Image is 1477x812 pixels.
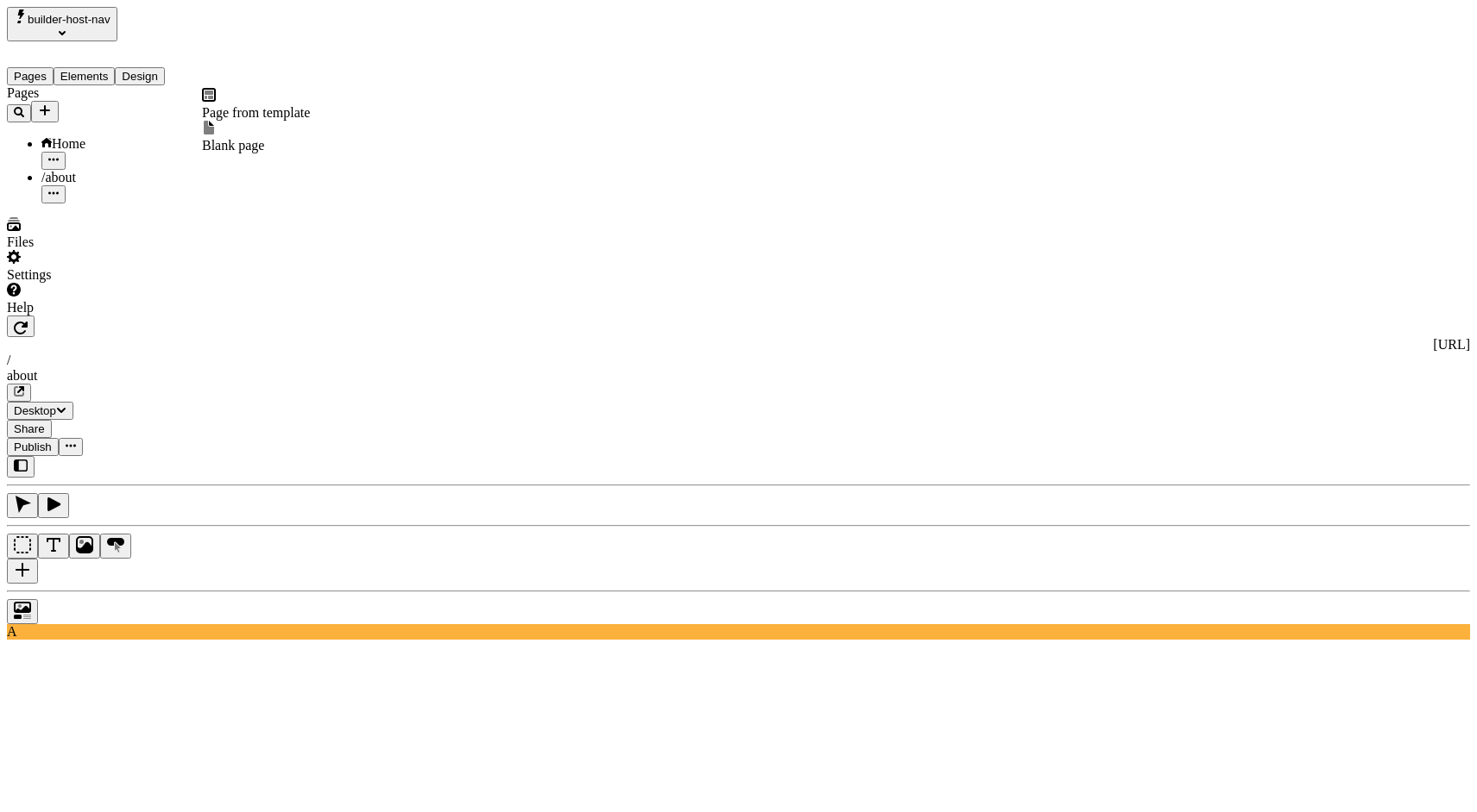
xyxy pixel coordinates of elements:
button: Desktop [7,402,73,420]
button: Design [115,67,165,85]
div: Settings [7,267,214,283]
div: Help [7,300,214,315]
div: Files [7,234,214,250]
div: about [7,368,1470,384]
button: Publish [7,438,59,456]
div: [URL] [7,337,1470,353]
button: Text [38,534,69,559]
button: Elements [54,67,116,85]
div: A [7,624,1470,640]
span: Publish [14,440,52,453]
button: Image [69,534,100,559]
span: Desktop [14,404,56,417]
span: /about [41,170,76,184]
button: Share [7,420,52,438]
span: Home [52,136,85,151]
span: Page from template [202,105,310,120]
span: Share [14,422,45,435]
span: Blank page [202,138,264,153]
div: Pages [7,85,214,101]
p: Cookie Test Route [7,14,252,29]
button: Add new [31,101,59,122]
span: builder-host-nav [28,13,110,26]
button: Box [7,534,38,559]
div: / [7,353,1470,368]
div: Add new [202,88,310,153]
button: Button [100,534,131,559]
button: Pages [7,67,54,85]
button: Select site [7,7,117,41]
